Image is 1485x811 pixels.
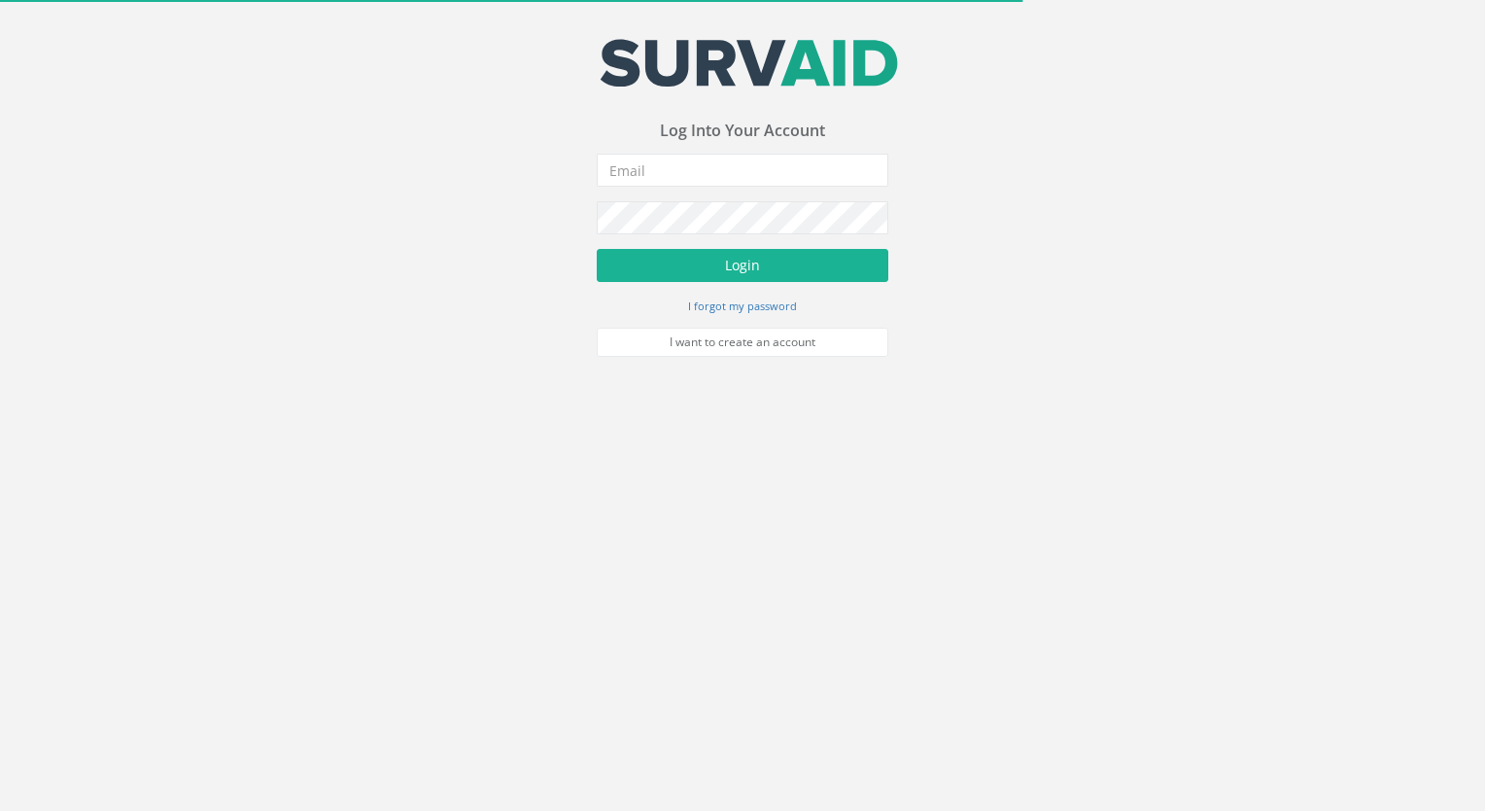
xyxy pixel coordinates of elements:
button: Login [597,249,888,282]
a: I want to create an account [597,328,888,357]
input: Email [597,154,888,187]
a: I forgot my password [688,297,797,314]
h3: Log Into Your Account [597,123,888,140]
small: I forgot my password [688,299,797,313]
